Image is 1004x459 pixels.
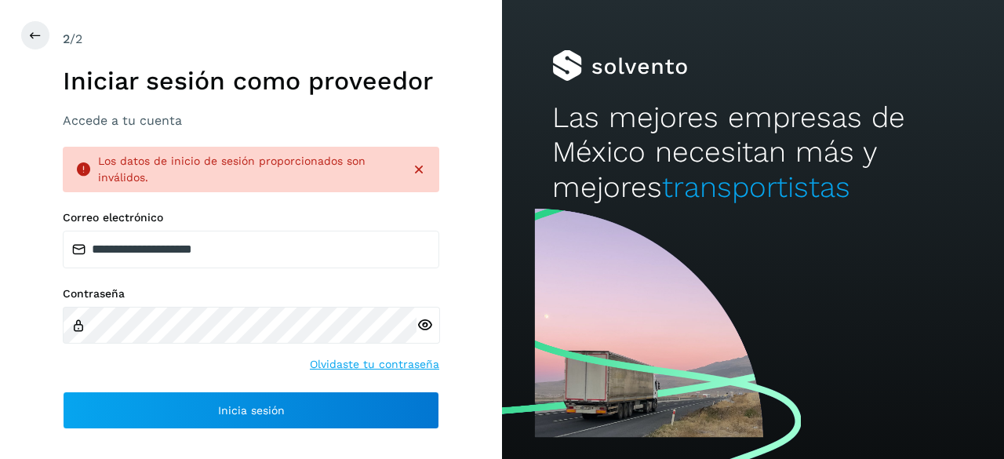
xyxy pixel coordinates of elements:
[63,66,439,96] h1: Iniciar sesión como proveedor
[63,211,439,224] label: Correo electrónico
[98,153,398,186] div: Los datos de inicio de sesión proporcionados son inválidos.
[662,170,850,204] span: transportistas
[63,287,439,301] label: Contraseña
[310,356,439,373] a: Olvidaste tu contraseña
[552,100,954,205] h2: Las mejores empresas de México necesitan más y mejores
[63,392,439,429] button: Inicia sesión
[218,405,285,416] span: Inicia sesión
[63,113,439,128] h3: Accede a tu cuenta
